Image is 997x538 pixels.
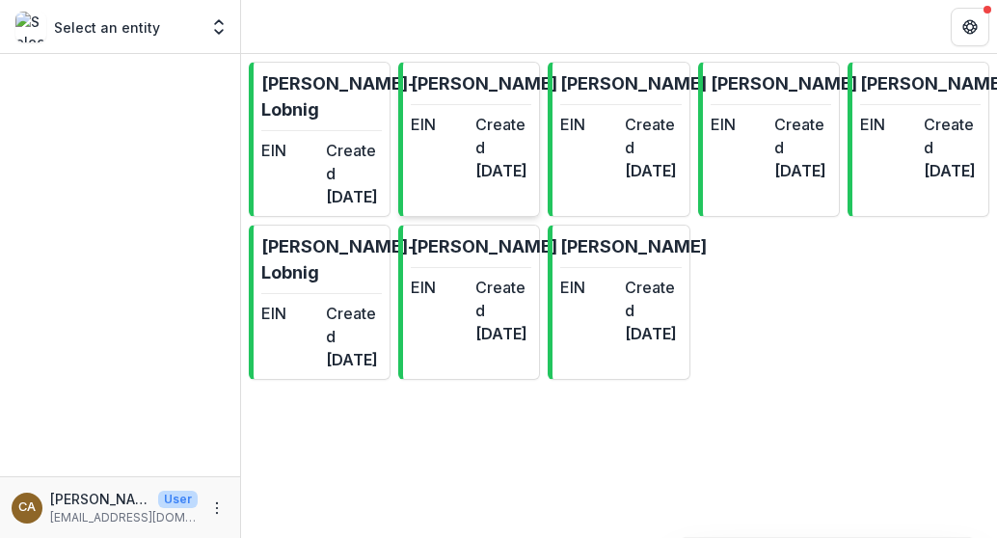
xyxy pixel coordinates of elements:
[326,139,383,185] dt: Created
[205,497,229,520] button: More
[249,225,391,380] a: [PERSON_NAME]-LobnigEINCreated[DATE]
[158,491,198,508] p: User
[18,501,36,514] div: Corinne Alvarado
[774,159,831,182] dd: [DATE]
[924,113,981,159] dt: Created
[560,113,617,136] dt: EIN
[625,159,682,182] dd: [DATE]
[560,70,707,96] p: [PERSON_NAME]
[774,113,831,159] dt: Created
[475,322,532,345] dd: [DATE]
[860,113,917,136] dt: EIN
[951,8,989,46] button: Get Help
[50,509,198,526] p: [EMAIL_ADDRESS][DOMAIN_NAME]
[711,113,768,136] dt: EIN
[261,70,416,122] p: [PERSON_NAME]-Lobnig
[625,113,682,159] dt: Created
[249,62,391,217] a: [PERSON_NAME]-LobnigEINCreated[DATE]
[261,302,318,325] dt: EIN
[411,276,468,299] dt: EIN
[398,62,540,217] a: [PERSON_NAME]EINCreated[DATE]
[548,225,689,380] a: [PERSON_NAME]EINCreated[DATE]
[848,62,989,217] a: [PERSON_NAME]EINCreated[DATE]
[411,70,557,96] p: [PERSON_NAME]
[711,70,857,96] p: [PERSON_NAME]
[411,113,468,136] dt: EIN
[326,185,383,208] dd: [DATE]
[411,233,557,259] p: [PERSON_NAME]
[54,17,160,38] p: Select an entity
[326,302,383,348] dt: Created
[261,139,318,162] dt: EIN
[560,276,617,299] dt: EIN
[326,348,383,371] dd: [DATE]
[625,322,682,345] dd: [DATE]
[475,113,532,159] dt: Created
[475,159,532,182] dd: [DATE]
[548,62,689,217] a: [PERSON_NAME]EINCreated[DATE]
[475,276,532,322] dt: Created
[398,225,540,380] a: [PERSON_NAME]EINCreated[DATE]
[50,489,150,509] p: [PERSON_NAME]
[261,233,416,285] p: [PERSON_NAME]-Lobnig
[15,12,46,42] img: Select an entity
[698,62,840,217] a: [PERSON_NAME]EINCreated[DATE]
[205,8,232,46] button: Open entity switcher
[560,233,707,259] p: [PERSON_NAME]
[625,276,682,322] dt: Created
[924,159,981,182] dd: [DATE]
